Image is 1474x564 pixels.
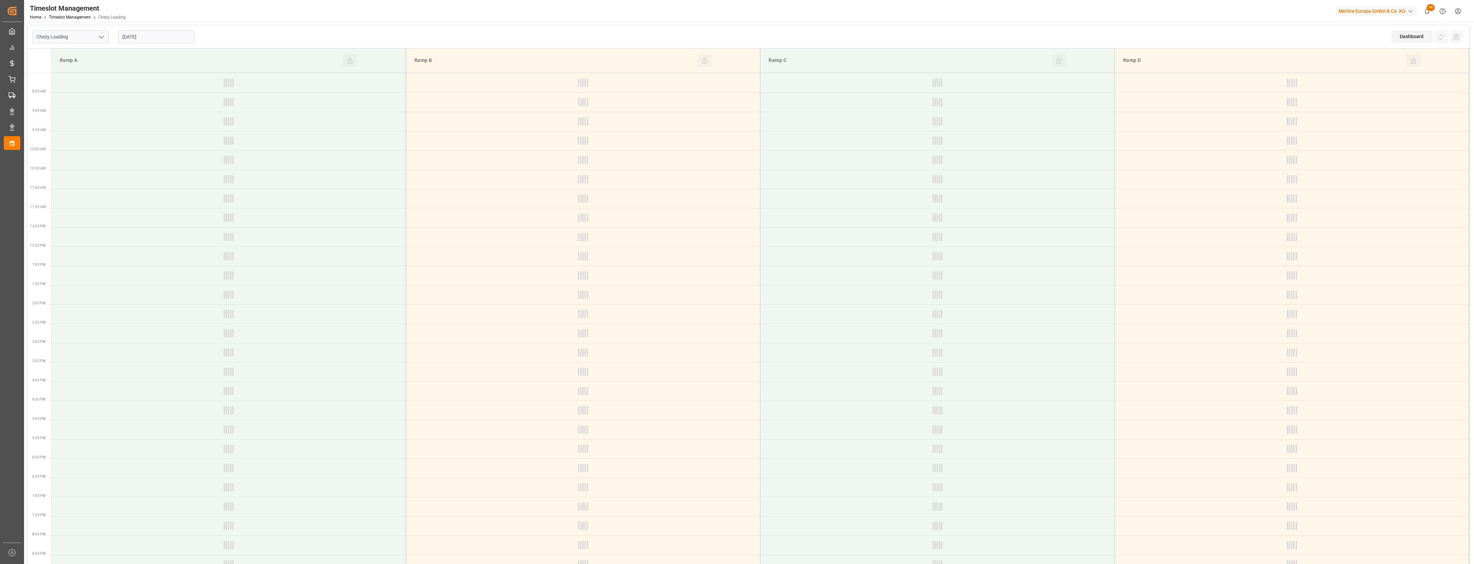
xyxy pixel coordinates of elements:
[118,30,194,43] input: DD-MM-YYYY
[1419,3,1435,19] button: show 16 new notifications
[32,417,46,421] span: 5:00 PM
[32,513,46,517] span: 7:30 PM
[30,147,46,151] span: 10:00 AM
[1336,4,1419,18] button: Melitta Europa GmbH & Co. KG
[32,359,46,363] span: 3:30 PM
[30,243,46,247] span: 12:30 PM
[49,15,91,20] a: Timeslot Management
[30,186,46,189] span: 11:00 AM
[32,436,46,440] span: 5:30 PM
[96,32,106,42] button: open menu
[32,455,46,459] span: 6:00 PM
[32,494,46,498] span: 7:00 PM
[57,54,343,67] div: Ramp A
[32,109,46,112] span: 9:00 AM
[30,205,46,209] span: 11:30 AM
[32,128,46,132] span: 9:30 AM
[32,378,46,382] span: 4:00 PM
[32,301,46,305] span: 2:00 PM
[766,54,1052,67] div: Ramp C
[32,282,46,286] span: 1:30 PM
[412,54,697,67] div: Ramp B
[1336,6,1417,16] div: Melitta Europa GmbH & Co. KG
[32,398,46,401] span: 4:30 PM
[1392,30,1433,43] div: Dashboard
[32,340,46,344] span: 3:00 PM
[32,89,46,93] span: 8:30 AM
[1427,4,1435,11] span: 16
[32,532,46,536] span: 8:00 PM
[30,166,46,170] span: 10:30 AM
[32,321,46,324] span: 2:30 PM
[30,224,46,228] span: 12:00 PM
[1435,3,1450,19] button: Help Center
[32,30,109,43] input: Type to search/select
[30,15,41,20] a: Home
[1120,54,1406,67] div: Ramp D
[30,3,126,13] div: Timeslot Management
[32,475,46,478] span: 6:30 PM
[32,263,46,267] span: 1:00 PM
[32,552,46,555] span: 8:30 PM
